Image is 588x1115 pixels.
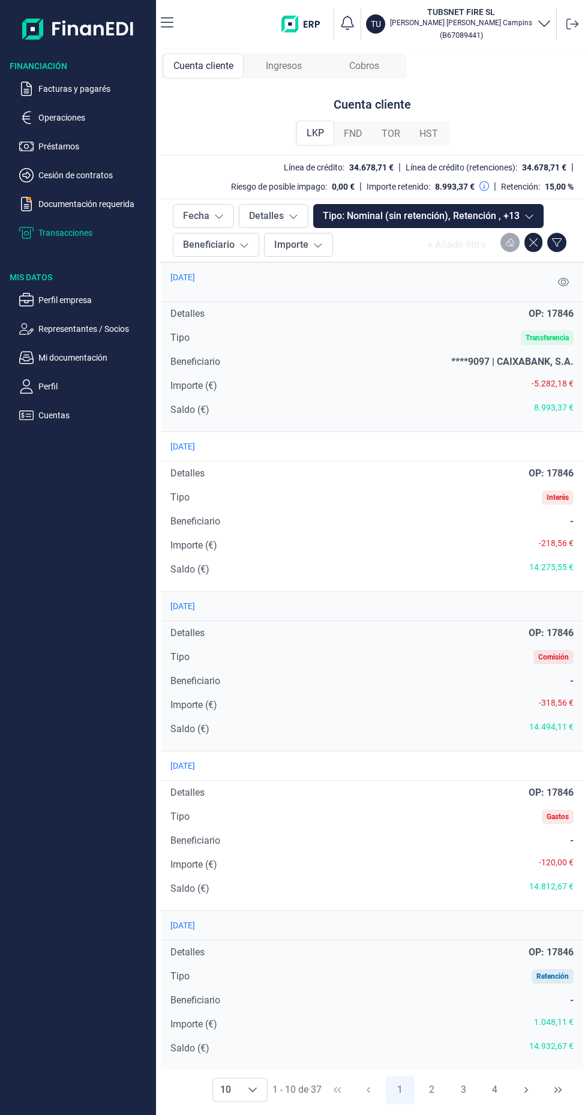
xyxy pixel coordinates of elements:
span: HST [419,127,438,141]
div: 15,00 % [545,182,574,191]
button: Fecha [173,204,234,228]
div: [DATE] [170,272,195,282]
span: OP: 17846 [529,308,574,319]
span: 10 [213,1078,238,1101]
div: Detalles [170,307,205,321]
div: Beneficiario [170,674,220,688]
div: [DATE] [170,442,195,451]
div: [DATE] [170,761,195,771]
div: [DATE]DetallesOP: 17846TipoTransferenciaBeneficiario****9097 | CAIXABANK, S.A.Importe (€)-5.282,1... [161,262,583,431]
button: Cuentas [19,408,151,422]
button: Facturas y pagarés [19,82,151,96]
div: [DATE] [170,921,195,930]
div: 14.812,67 € [529,882,574,891]
span: - [570,515,574,527]
button: TUTUBSNET FIRE SL[PERSON_NAME] [PERSON_NAME] Campins(B67089441) [366,6,551,42]
p: Mi documentación [38,350,151,365]
button: Page 1 [386,1075,415,1104]
div: Detalles [170,466,205,481]
span: OP: 17846 [529,467,574,479]
button: Mi documentación [19,350,151,365]
div: 34.678,71 € [349,163,394,172]
div: Cobros [324,53,404,79]
div: Detalles [170,786,205,800]
div: Ingresos [244,53,324,79]
div: -318,56 € [539,698,574,708]
div: Tipo [170,969,190,984]
p: Documentación requerida [38,197,151,211]
button: Page 4 [481,1075,509,1104]
small: Copiar cif [440,31,483,40]
div: 14.275,55 € [529,562,574,572]
div: Retención: [501,182,540,191]
p: TU [371,18,381,30]
div: Importe (€) [170,379,217,393]
div: [DATE]DetallesOP: 17846TipoGastosBeneficiario-Importe (€)-120,00 €Saldo (€)14.812,67 € [161,751,583,910]
div: TOR [372,122,410,146]
div: | [571,160,574,175]
div: 0,00 € [332,182,355,191]
div: [DATE] [170,601,195,611]
div: [DATE]DetallesOP: 17846TipoInterésBeneficiario-Importe (€)-218,56 €Saldo (€)14.275,55 € [161,431,583,591]
span: - [570,994,574,1006]
h3: TUBSNET FIRE SL [390,6,532,18]
button: Importe [264,233,333,257]
div: Cuenta cliente [163,53,244,79]
div: Saldo (€) [170,722,209,736]
button: Previous Page [354,1075,383,1104]
div: | [359,179,362,194]
button: Préstamos [19,139,151,154]
p: Representantes / Socios [38,322,151,336]
button: Page 2 [417,1075,446,1104]
span: OP: 17846 [529,946,574,958]
div: 1.048,11 € [534,1017,574,1027]
button: Perfil empresa [19,293,151,307]
div: Detalles [170,626,205,640]
button: Cesión de contratos [19,168,151,182]
div: FND [334,122,372,146]
div: LKP [296,121,334,146]
div: Línea de crédito (retenciones): [406,163,517,172]
span: Ingresos [266,59,302,73]
div: HST [410,122,448,146]
div: Tipo [170,490,190,505]
div: Saldo (€) [170,1041,209,1056]
div: -120,00 € [539,858,574,867]
button: Tipo: Nominal (sin retención), Retención , +13 [313,204,544,228]
div: | [494,179,496,194]
span: - [570,835,574,846]
img: erp [281,16,329,32]
img: Logo de aplicación [22,10,134,48]
button: Transacciones [19,226,151,240]
p: Transacciones [38,226,151,240]
div: Saldo (€) [170,882,209,896]
p: Perfil empresa [38,293,151,307]
div: [DATE]DetallesOP: 17846TipoRetenciónBeneficiario-Importe (€)1.048,11 €Saldo (€)14.932,67 € [161,910,583,1070]
div: Tipo [170,650,190,664]
p: Operaciones [38,110,151,125]
div: Comisión [538,654,569,661]
div: Transferencia [526,334,569,341]
span: Cobros [349,59,379,73]
span: Cuenta cliente [173,59,233,73]
div: Línea de crédito: [284,163,344,172]
div: Beneficiario [170,514,220,529]
div: Tipo [170,810,190,824]
div: 14.932,67 € [529,1041,574,1051]
span: TOR [382,127,400,141]
button: Operaciones [19,110,151,125]
div: Saldo (€) [170,562,209,577]
button: Perfil [19,379,151,394]
div: Cuenta cliente [334,97,411,112]
button: Page 3 [449,1075,478,1104]
div: Importe (€) [170,538,217,553]
div: | [398,160,401,175]
div: Importe (€) [170,1017,217,1032]
div: [DATE]DetallesOP: 17846TipoComisiónBeneficiario-Importe (€)-318,56 €Saldo (€)14.494,11 € [161,591,583,751]
span: FND [344,127,362,141]
button: Last Page [544,1075,572,1104]
p: Cesión de contratos [38,168,151,182]
div: Interés [547,494,569,501]
div: Detalles [170,945,205,960]
div: Retención [536,973,569,980]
